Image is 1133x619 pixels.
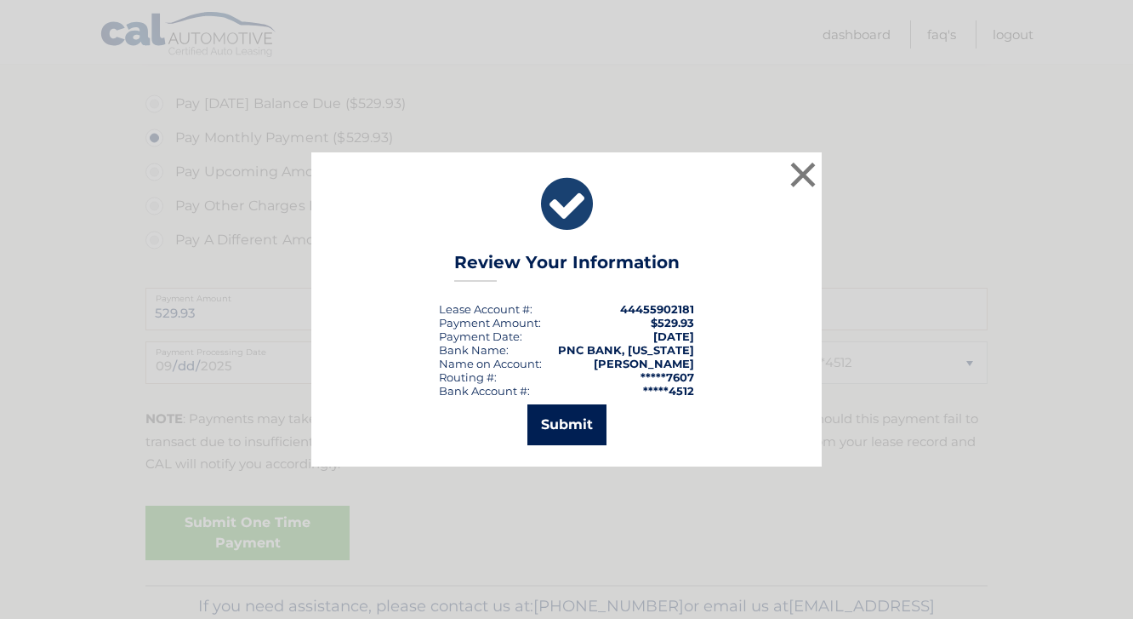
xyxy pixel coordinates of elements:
[439,330,522,343] div: :
[620,302,694,316] strong: 44455902181
[454,252,680,282] h3: Review Your Information
[527,404,606,445] button: Submit
[558,343,694,357] strong: PNC BANK, [US_STATE]
[651,316,694,330] span: $529.93
[439,384,530,398] div: Bank Account #:
[653,330,694,343] span: [DATE]
[439,370,497,384] div: Routing #:
[786,158,820,192] button: ×
[439,330,520,343] span: Payment Date
[439,357,542,370] div: Name on Account:
[439,343,509,357] div: Bank Name:
[439,302,532,316] div: Lease Account #:
[439,316,541,330] div: Payment Amount:
[594,357,694,370] strong: [PERSON_NAME]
